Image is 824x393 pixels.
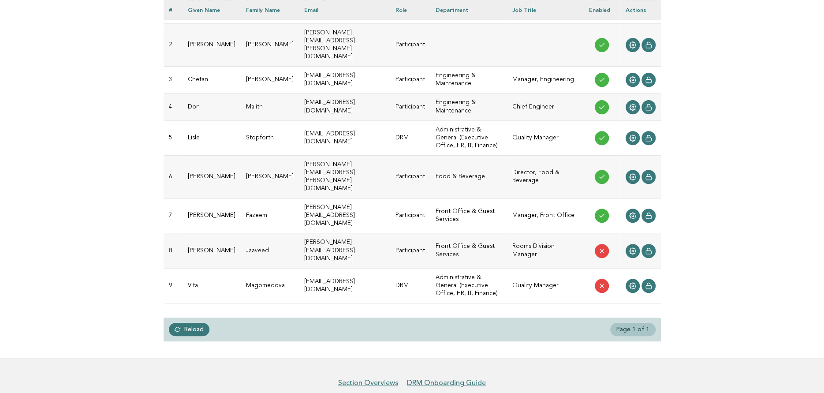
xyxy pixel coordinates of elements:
td: Director, Food & Beverage [507,155,583,198]
td: [PERSON_NAME][EMAIL_ADDRESS][DOMAIN_NAME] [299,198,390,233]
td: Participant [390,24,430,67]
td: [PERSON_NAME][EMAIL_ADDRESS][DOMAIN_NAME] [299,233,390,268]
a: Reload [169,323,210,336]
td: Stopforth [241,120,299,155]
a: DRM Onboarding Guide [407,378,486,387]
td: DRM [390,268,430,303]
td: Lisle [183,120,241,155]
td: 3 [164,67,183,94]
td: Administrative & General (Executive Office, HR, IT, Finance) [430,268,507,303]
td: [PERSON_NAME] [183,24,241,67]
td: Participant [390,67,430,94]
td: Chetan [183,67,241,94]
td: [PERSON_NAME][EMAIL_ADDRESS][PERSON_NAME][DOMAIN_NAME] [299,24,390,67]
td: Manager, Front Office [507,198,583,233]
td: Administrative & General (Executive Office, HR, IT, Finance) [430,120,507,155]
td: Don [183,94,241,120]
td: Fazeem [241,198,299,233]
td: Magomedova [241,268,299,303]
td: Rooms Division Manager [507,233,583,268]
td: Quality Manager [507,120,583,155]
td: Vita [183,268,241,303]
td: Participant [390,94,430,120]
td: Chief Engineer [507,94,583,120]
td: 4 [164,94,183,120]
td: 5 [164,120,183,155]
td: [EMAIL_ADDRESS][DOMAIN_NAME] [299,120,390,155]
td: 2 [164,24,183,67]
td: Malith [241,94,299,120]
td: [PERSON_NAME][EMAIL_ADDRESS][PERSON_NAME][DOMAIN_NAME] [299,155,390,198]
td: Front Office & Guest Services [430,198,507,233]
td: [PERSON_NAME] [241,67,299,94]
td: Engineering & Maintenance [430,67,507,94]
td: [EMAIL_ADDRESS][DOMAIN_NAME] [299,94,390,120]
td: [PERSON_NAME] [183,233,241,268]
td: Participant [390,198,430,233]
td: Participant [390,233,430,268]
td: Participant [390,155,430,198]
td: Quality Manager [507,268,583,303]
td: Front Office & Guest Services [430,233,507,268]
td: [EMAIL_ADDRESS][DOMAIN_NAME] [299,67,390,94]
td: 6 [164,155,183,198]
td: Manager, Engineering [507,67,583,94]
td: [PERSON_NAME] [183,198,241,233]
td: 7 [164,198,183,233]
a: Section Overviews [338,378,398,387]
td: 9 [164,268,183,303]
td: [PERSON_NAME] [241,24,299,67]
td: Jaaveed [241,233,299,268]
td: [EMAIL_ADDRESS][DOMAIN_NAME] [299,268,390,303]
td: Food & Beverage [430,155,507,198]
td: Engineering & Maintenance [430,94,507,120]
td: DRM [390,120,430,155]
td: [PERSON_NAME] [241,155,299,198]
td: 8 [164,233,183,268]
td: [PERSON_NAME] [183,155,241,198]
